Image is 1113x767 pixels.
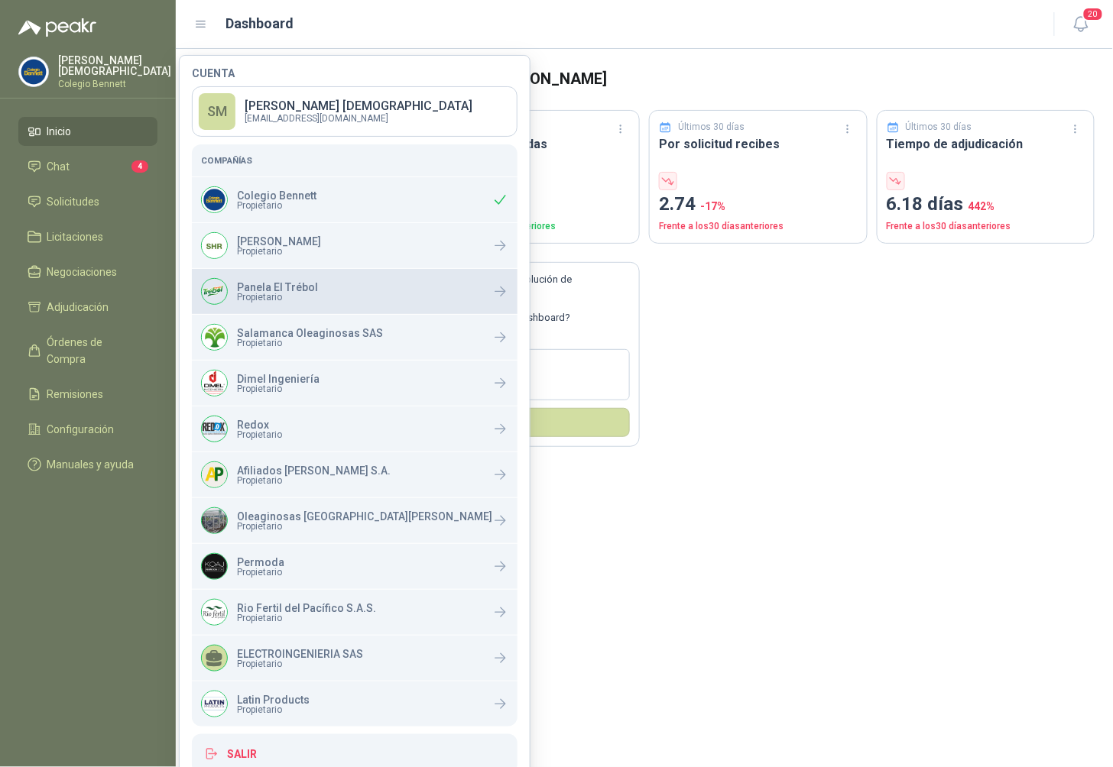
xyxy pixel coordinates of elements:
span: Órdenes de Compra [47,334,143,367]
p: Oleaginosas [GEOGRAPHIC_DATA][PERSON_NAME] [237,511,492,522]
a: Company LogoPanela El TrébolPropietario [192,269,518,314]
span: Propietario [237,430,282,439]
img: Company Logo [202,325,227,350]
div: SM [199,93,235,130]
a: Inicio [18,117,157,146]
span: -17 % [700,200,725,212]
p: Panela El Trébol [237,282,318,293]
p: [PERSON_NAME] [DEMOGRAPHIC_DATA] [245,100,472,112]
span: 4 [131,160,148,173]
img: Logo peakr [18,18,96,37]
a: Configuración [18,415,157,444]
a: Órdenes de Compra [18,328,157,374]
p: Rio Fertil del Pacífico S.A.S. [237,603,376,613]
span: Propietario [237,338,383,348]
p: Afiliados [PERSON_NAME] S.A. [237,465,391,476]
a: Company LogoRio Fertil del Pacífico S.A.S.Propietario [192,590,518,635]
p: 2.74 [659,190,858,219]
span: Inicio [47,123,72,140]
p: ELECTROINGENIERIA SAS [237,649,363,659]
span: Propietario [237,568,284,577]
p: Permoda [237,557,284,568]
a: Negociaciones [18,257,157,286]
a: Company LogoDimel IngenieríaPropietario [192,361,518,406]
span: Adjudicación [47,299,109,316]
a: Manuales y ayuda [18,450,157,479]
p: Latin Products [237,694,310,705]
span: Propietario [237,384,320,393]
img: Company Logo [202,233,227,258]
img: Company Logo [202,600,227,625]
img: Company Logo [202,554,227,579]
a: Licitaciones [18,222,157,251]
p: Dimel Ingeniería [237,374,320,384]
span: 442 % [969,200,995,212]
span: Propietario [237,659,363,668]
span: Propietario [237,705,310,714]
p: Redox [237,419,282,430]
span: Chat [47,158,70,175]
span: Solicitudes [47,193,100,210]
h3: Tiempo de adjudicación [887,134,1085,154]
p: [PERSON_NAME] [DEMOGRAPHIC_DATA] [58,55,171,76]
h3: Por solicitud recibes [659,134,858,154]
a: Company LogoSalamanca Oleaginosas SASPropietario [192,315,518,360]
span: Negociaciones [47,264,118,280]
a: SM[PERSON_NAME] [DEMOGRAPHIC_DATA][EMAIL_ADDRESS][DOMAIN_NAME] [192,86,518,137]
span: Licitaciones [47,228,104,245]
h5: Compañías [201,154,508,167]
p: Frente a los 30 días anteriores [887,219,1085,234]
span: 20 [1082,7,1104,21]
p: Colegio Bennett [237,190,316,201]
h4: Cuenta [192,68,518,79]
img: Company Logo [202,416,227,442]
span: Manuales y ayuda [47,456,135,473]
span: Propietario [237,293,318,302]
span: Propietario [237,476,391,485]
a: Solicitudes [18,187,157,216]
p: [PERSON_NAME] [237,236,321,247]
img: Company Logo [202,279,227,304]
a: Chat4 [18,152,157,181]
img: Company Logo [202,371,227,396]
a: Remisiones [18,380,157,409]
p: Últimos 30 días [906,120,972,134]
a: Company LogoOleaginosas [GEOGRAPHIC_DATA][PERSON_NAME]Propietario [192,498,518,543]
h3: Bienvenido de [DEMOGRAPHIC_DATA][PERSON_NAME] [219,67,1095,91]
span: Propietario [237,522,492,531]
p: Salamanca Oleaginosas SAS [237,328,383,338]
h1: Dashboard [226,13,294,34]
a: Company LogoRedoxPropietario [192,406,518,451]
img: Company Logo [202,187,227,212]
a: Company LogoLatin ProductsPropietario [192,681,518,727]
span: Configuración [47,421,115,438]
p: [EMAIL_ADDRESS][DOMAIN_NAME] [245,114,472,123]
p: Frente a los 30 días anteriores [659,219,858,234]
button: 20 [1067,11,1095,38]
span: Propietario [237,247,321,256]
img: Company Logo [19,57,48,86]
span: Propietario [237,201,316,210]
a: ELECTROINGENIERIA SASPropietario [192,636,518,681]
p: Últimos 30 días [679,120,745,134]
img: Company Logo [202,691,227,717]
span: Propietario [237,613,376,623]
a: Company Logo[PERSON_NAME]Propietario [192,223,518,268]
a: Company LogoAfiliados [PERSON_NAME] S.A.Propietario [192,452,518,497]
img: Company Logo [202,508,227,533]
a: Company LogoPermodaPropietario [192,544,518,589]
img: Company Logo [202,462,227,487]
p: Colegio Bennett [58,79,171,89]
span: Remisiones [47,386,104,403]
